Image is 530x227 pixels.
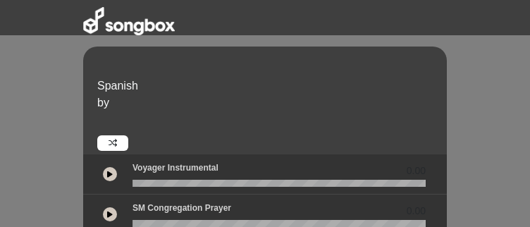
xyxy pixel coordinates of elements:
p: Spanish [97,78,443,94]
span: 0.00 [407,164,426,178]
span: by [97,97,109,109]
p: Voyager Instrumental [132,161,218,174]
img: songbox-logo-white.png [83,7,175,35]
p: SM Congregation Prayer [132,202,231,214]
span: 0.00 [407,204,426,219]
